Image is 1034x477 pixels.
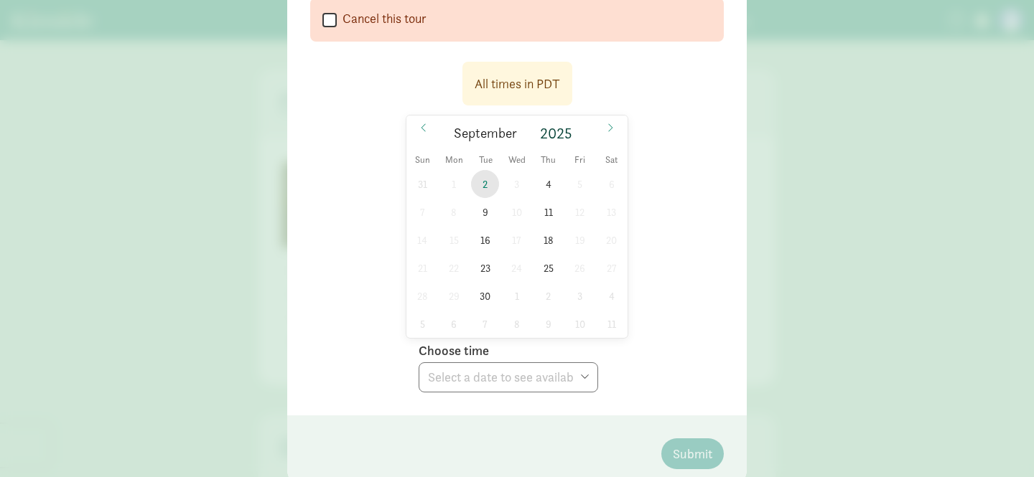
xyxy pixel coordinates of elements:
[471,170,499,198] span: September 2, 2025
[471,254,499,282] span: September 23, 2025
[406,156,438,165] span: Sun
[564,156,596,165] span: Fri
[501,156,533,165] span: Wed
[471,282,499,310] span: September 30, 2025
[475,74,560,93] div: All times in PDT
[471,226,499,254] span: September 16, 2025
[534,170,562,198] span: September 4, 2025
[454,127,517,141] span: September
[534,198,562,226] span: September 11, 2025
[661,438,724,469] button: Submit
[337,10,427,27] label: Cancel this tour
[534,226,562,254] span: September 18, 2025
[533,156,564,165] span: Thu
[419,342,489,359] label: Choose time
[534,254,562,282] span: September 25, 2025
[596,156,628,165] span: Sat
[470,156,501,165] span: Tue
[438,156,470,165] span: Mon
[673,444,712,463] span: Submit
[471,198,499,226] span: September 9, 2025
